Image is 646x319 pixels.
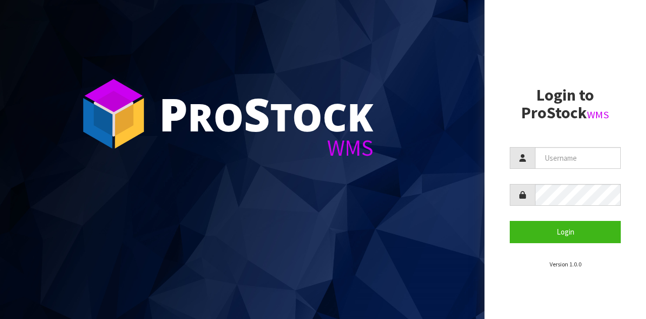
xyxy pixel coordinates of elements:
[510,86,621,122] h2: Login to ProStock
[510,221,621,243] button: Login
[76,76,151,152] img: ProStock Cube
[159,136,373,159] div: WMS
[550,260,581,268] small: Version 1.0.0
[159,83,188,145] span: P
[159,91,373,136] div: ro tock
[535,147,621,169] input: Username
[587,108,609,121] small: WMS
[244,83,270,145] span: S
